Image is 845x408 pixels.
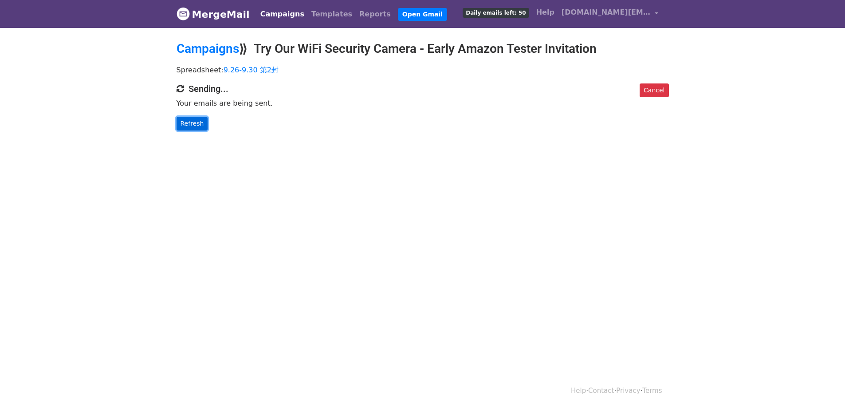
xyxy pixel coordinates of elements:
a: Daily emails left: 50 [459,4,532,21]
img: MergeMail logo [177,7,190,20]
span: Daily emails left: 50 [463,8,529,18]
a: Refresh [177,117,208,131]
p: Your emails are being sent. [177,99,669,108]
a: Privacy [616,387,640,395]
a: Reports [356,5,394,23]
a: MergeMail [177,5,250,24]
a: Templates [308,5,356,23]
h4: Sending... [177,83,669,94]
a: Help [533,4,558,21]
a: Contact [588,387,614,395]
div: 聊天小组件 [801,365,845,408]
h2: ⟫ Try Our WiFi Security Camera - Early Amazon Tester Invitation [177,41,669,56]
a: Help [571,387,586,395]
a: Terms [642,387,662,395]
a: [DOMAIN_NAME][EMAIL_ADDRESS][PERSON_NAME][DOMAIN_NAME] [558,4,662,24]
p: Spreadsheet: [177,65,669,75]
span: [DOMAIN_NAME][EMAIL_ADDRESS][PERSON_NAME][DOMAIN_NAME] [562,7,650,18]
a: Open Gmail [398,8,447,21]
a: Campaigns [177,41,239,56]
iframe: Chat Widget [801,365,845,408]
a: 9.26-9.30 第2封 [224,66,279,74]
a: Cancel [640,83,668,97]
a: Campaigns [257,5,308,23]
